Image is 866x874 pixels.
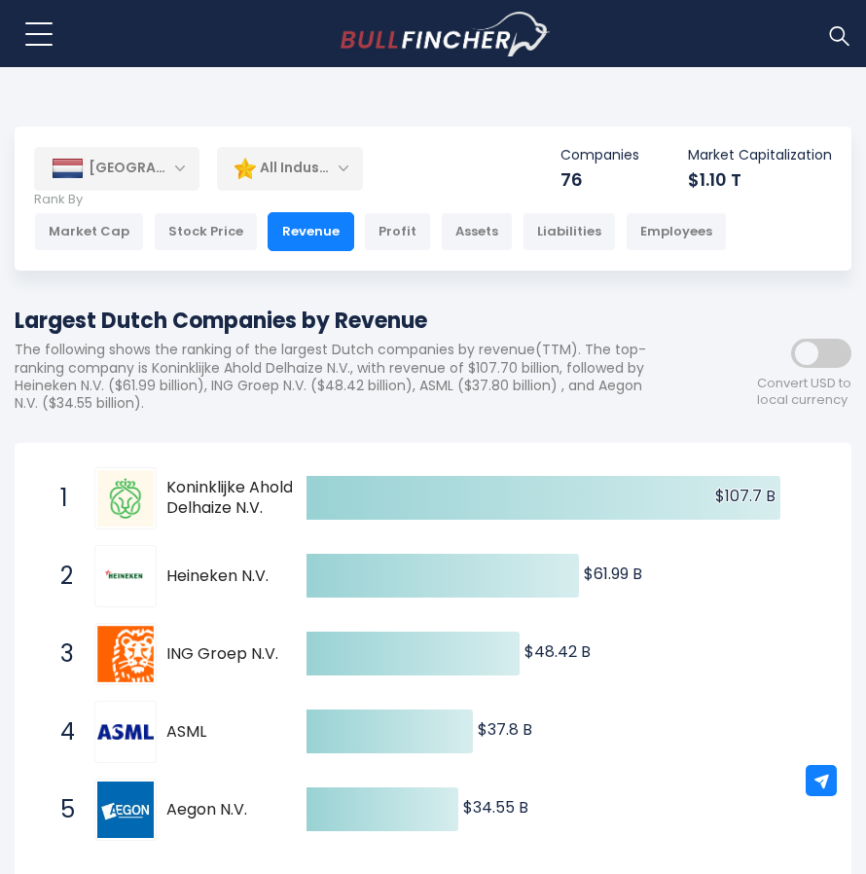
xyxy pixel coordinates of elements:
[51,482,70,515] span: 1
[97,470,154,527] img: Koninklijke Ahold Delhaize N.V.
[688,146,832,164] p: Market Capitalization
[97,724,154,740] img: ASML
[166,478,313,519] span: Koninklijke Ahold Delhaize N.V.
[34,192,727,208] p: Rank By
[341,12,551,56] img: Bullfincher logo
[34,147,199,190] div: [GEOGRAPHIC_DATA]
[478,718,532,741] text: $37.8 B
[51,715,70,748] span: 4
[51,637,70,671] span: 3
[166,644,313,665] span: ING Groep N.V.
[51,560,70,593] span: 2
[97,626,154,682] img: ING Groep N.V.
[688,168,832,191] div: $1.10 T
[524,640,591,663] text: $48.42 B
[757,376,851,409] span: Convert USD to local currency
[166,800,313,820] span: Aegon N.V.
[166,722,313,743] span: ASML
[441,212,513,251] div: Assets
[341,12,550,56] a: Go to homepage
[15,341,676,412] p: The following shows the ranking of the largest Dutch companies by revenue(TTM). The top-ranking c...
[154,212,258,251] div: Stock Price
[715,485,776,507] text: $107.7 B
[15,305,676,337] h1: Largest Dutch Companies by Revenue
[217,146,363,191] div: All Industries
[560,168,639,191] div: 76
[97,782,154,838] img: Aegon N.V.
[166,566,313,587] span: Heineken N.V.
[584,563,642,585] text: $61.99 B
[97,557,154,597] img: Heineken N.V.
[560,146,639,164] p: Companies
[463,796,528,819] text: $34.55 B
[268,212,354,251] div: Revenue
[626,212,727,251] div: Employees
[523,212,616,251] div: Liabilities
[364,212,431,251] div: Profit
[51,793,70,826] span: 5
[34,212,144,251] div: Market Cap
